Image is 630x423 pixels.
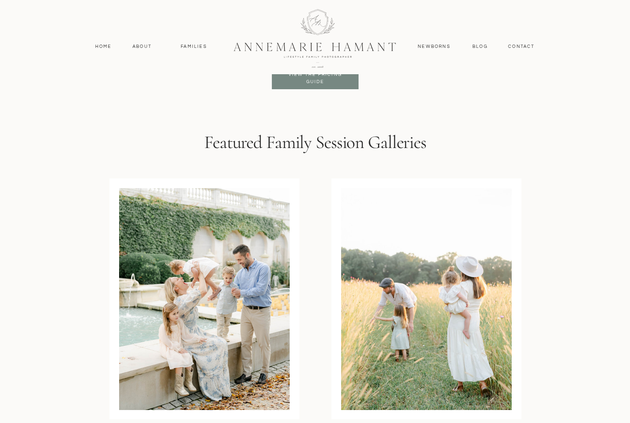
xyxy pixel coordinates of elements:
[130,43,154,50] a: About
[471,43,490,50] a: Blog
[176,43,212,50] a: Families
[504,43,539,50] a: contact
[415,43,454,50] a: Newborns
[169,131,461,157] h3: Featured Family Session Galleries
[92,43,115,50] a: Home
